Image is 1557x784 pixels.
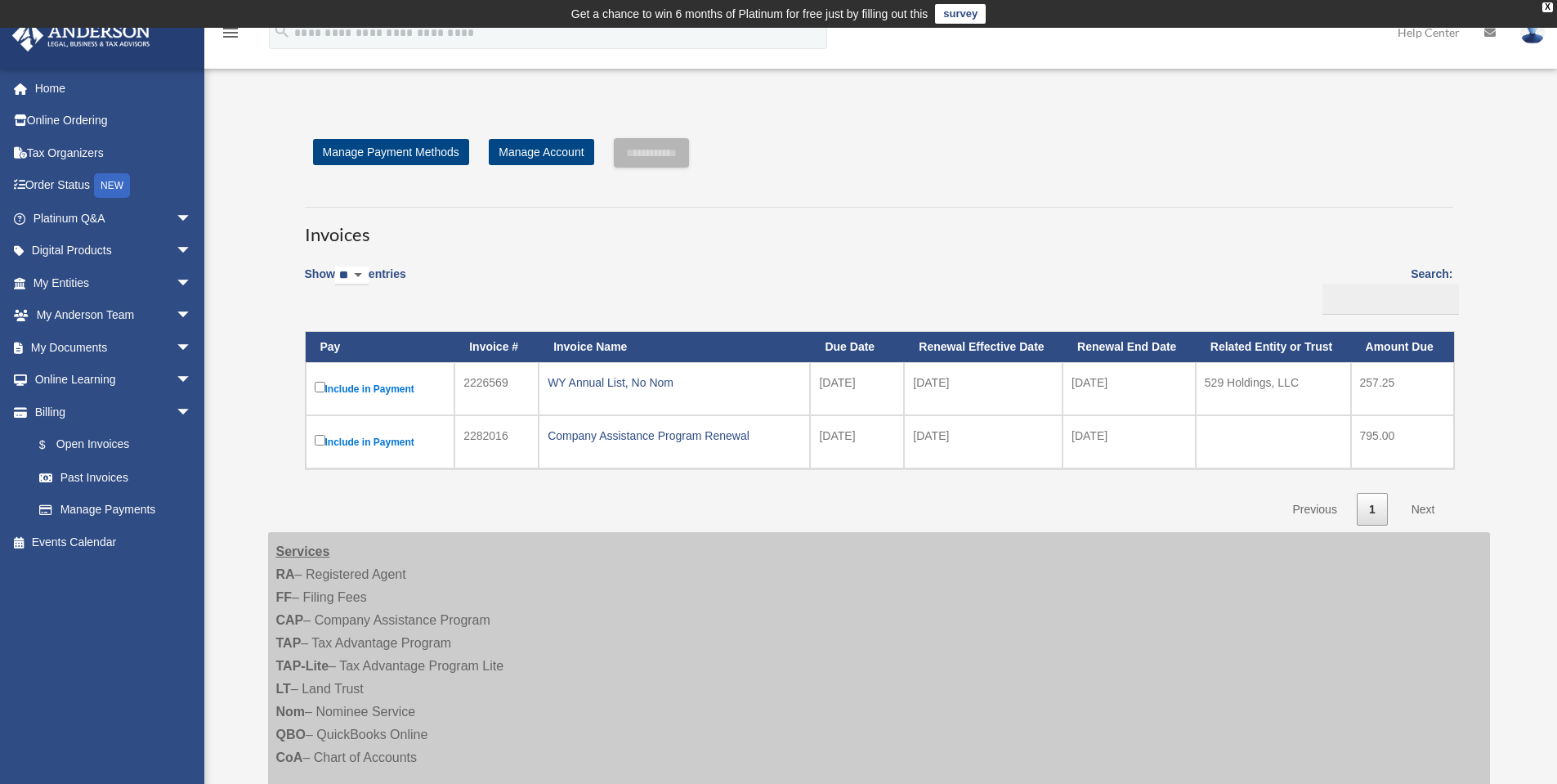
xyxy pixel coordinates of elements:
select: Showentries [335,267,369,285]
a: 1 [1357,493,1388,526]
a: Manage Account [489,139,593,165]
th: Renewal End Date: activate to sort column ascending [1063,332,1196,362]
a: My Entitiesarrow_drop_down [11,267,217,299]
a: Manage Payment Methods [313,139,469,165]
td: [DATE] [810,362,904,415]
th: Invoice Name: activate to sort column ascending [539,332,810,362]
td: [DATE] [1063,415,1196,468]
a: survey [935,4,986,24]
td: 2226569 [454,362,539,415]
strong: LT [276,682,291,696]
th: Invoice #: activate to sort column ascending [454,332,539,362]
td: 529 Holdings, LLC [1196,362,1351,415]
a: Home [11,72,217,105]
a: Billingarrow_drop_down [11,396,208,428]
i: search [273,22,291,40]
strong: CoA [276,750,303,764]
th: Renewal Effective Date: activate to sort column ascending [904,332,1063,362]
div: close [1542,2,1553,12]
a: Manage Payments [23,494,208,526]
a: Online Ordering [11,105,217,137]
a: Tax Organizers [11,137,217,169]
input: Include in Payment [315,382,325,392]
input: Include in Payment [315,435,325,446]
a: menu [221,29,240,43]
a: Digital Productsarrow_drop_down [11,235,217,267]
a: Platinum Q&Aarrow_drop_down [11,202,217,235]
strong: CAP [276,613,304,627]
strong: FF [276,590,293,604]
a: Events Calendar [11,526,217,558]
strong: RA [276,567,295,581]
img: Anderson Advisors Platinum Portal [7,20,155,52]
span: arrow_drop_down [176,364,208,397]
a: My Documentsarrow_drop_down [11,331,217,364]
h3: Invoices [305,207,1453,248]
div: WY Annual List, No Nom [548,371,801,394]
i: menu [221,23,240,43]
td: [DATE] [810,415,904,468]
strong: Nom [276,705,306,719]
img: User Pic [1520,20,1545,44]
strong: TAP [276,636,302,650]
div: NEW [94,173,130,198]
span: arrow_drop_down [176,299,208,333]
div: Company Assistance Program Renewal [548,424,801,447]
td: [DATE] [904,362,1063,415]
input: Search: [1322,284,1459,315]
label: Include in Payment [315,432,446,452]
td: 795.00 [1351,415,1454,468]
th: Pay: activate to sort column descending [306,332,455,362]
th: Amount Due: activate to sort column ascending [1351,332,1454,362]
label: Include in Payment [315,379,446,399]
strong: TAP-Lite [276,659,329,673]
span: arrow_drop_down [176,267,208,300]
a: Previous [1280,493,1349,526]
span: arrow_drop_down [176,396,208,429]
td: [DATE] [904,415,1063,468]
td: 2282016 [454,415,539,468]
span: arrow_drop_down [176,235,208,268]
span: $ [48,435,56,455]
td: [DATE] [1063,362,1196,415]
strong: QBO [276,728,306,741]
span: arrow_drop_down [176,331,208,365]
a: Online Learningarrow_drop_down [11,364,217,396]
span: arrow_drop_down [176,202,208,235]
div: Get a chance to win 6 months of Platinum for free just by filling out this [571,4,928,24]
td: 257.25 [1351,362,1454,415]
th: Related Entity or Trust: activate to sort column ascending [1196,332,1351,362]
strong: Services [276,544,330,558]
label: Search: [1317,264,1453,315]
label: Show entries [305,264,406,302]
a: Order StatusNEW [11,169,217,203]
a: $Open Invoices [23,428,200,462]
th: Due Date: activate to sort column ascending [810,332,904,362]
a: My Anderson Teamarrow_drop_down [11,299,217,332]
a: Next [1399,493,1447,526]
a: Past Invoices [23,461,208,494]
